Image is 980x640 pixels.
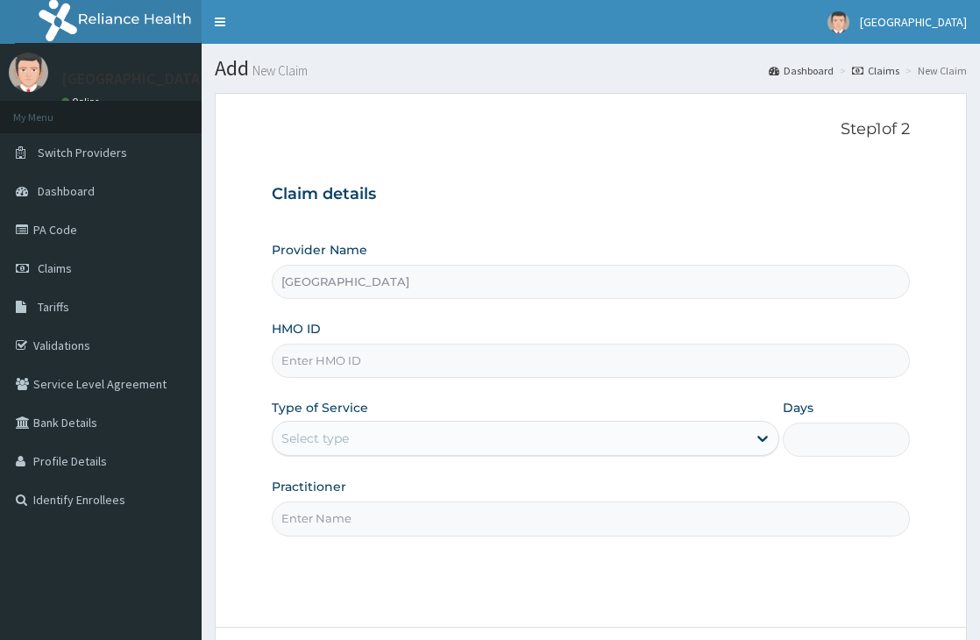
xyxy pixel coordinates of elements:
[860,14,967,30] span: [GEOGRAPHIC_DATA]
[38,299,69,315] span: Tariffs
[281,430,349,447] div: Select type
[272,185,910,204] h3: Claim details
[272,344,910,378] input: Enter HMO ID
[9,53,48,92] img: User Image
[852,63,899,78] a: Claims
[249,64,308,77] small: New Claim
[38,260,72,276] span: Claims
[272,120,910,139] p: Step 1 of 2
[783,399,813,416] label: Days
[272,501,910,536] input: Enter Name
[38,183,95,199] span: Dashboard
[61,96,103,108] a: Online
[272,478,346,495] label: Practitioner
[769,63,834,78] a: Dashboard
[61,71,206,87] p: [GEOGRAPHIC_DATA]
[38,145,127,160] span: Switch Providers
[901,63,967,78] li: New Claim
[827,11,849,33] img: User Image
[215,57,967,80] h1: Add
[272,241,367,259] label: Provider Name
[272,399,368,416] label: Type of Service
[272,320,321,338] label: HMO ID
